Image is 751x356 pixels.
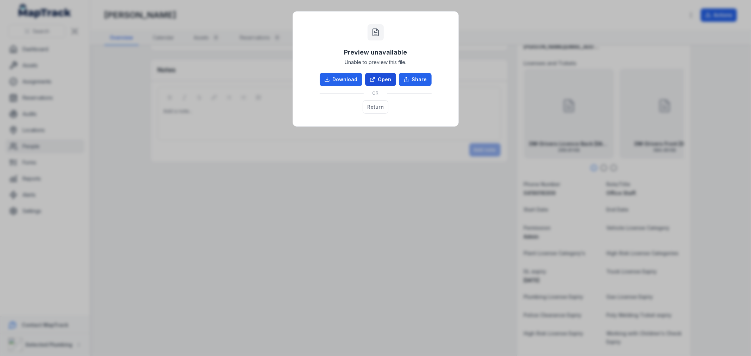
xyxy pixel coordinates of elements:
button: Return [363,100,388,114]
a: Download [320,73,362,86]
a: Open [365,73,396,86]
span: Unable to preview this file. [345,59,406,66]
div: OR [320,86,432,100]
h3: Preview unavailable [344,47,407,57]
button: Share [399,73,432,86]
